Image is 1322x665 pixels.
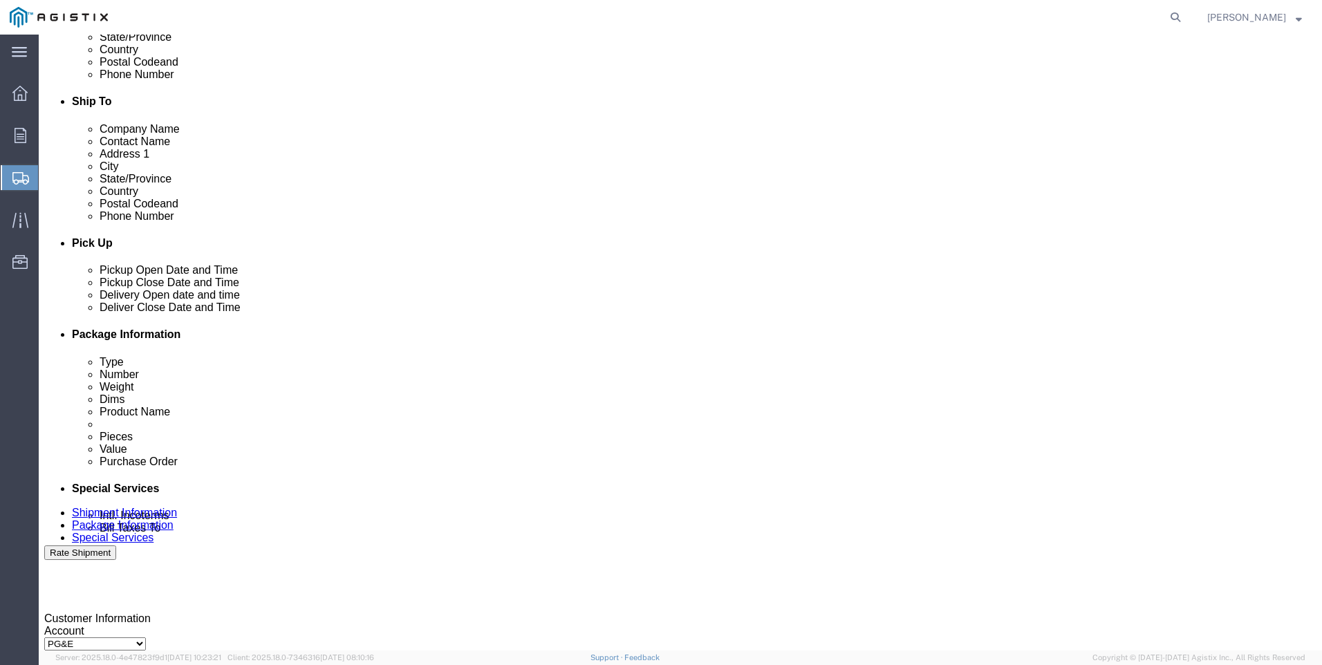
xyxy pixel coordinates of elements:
iframe: FS Legacy Container [39,35,1322,650]
a: Support [590,653,625,662]
span: Client: 2025.18.0-7346316 [227,653,374,662]
button: [PERSON_NAME] [1207,9,1303,26]
a: Feedback [624,653,660,662]
span: Copyright © [DATE]-[DATE] Agistix Inc., All Rights Reserved [1092,652,1305,664]
span: [DATE] 10:23:21 [167,653,221,662]
span: Server: 2025.18.0-4e47823f9d1 [55,653,221,662]
span: Sharay Galdeira [1207,10,1286,25]
span: [DATE] 08:10:16 [320,653,374,662]
img: logo [10,7,108,28]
